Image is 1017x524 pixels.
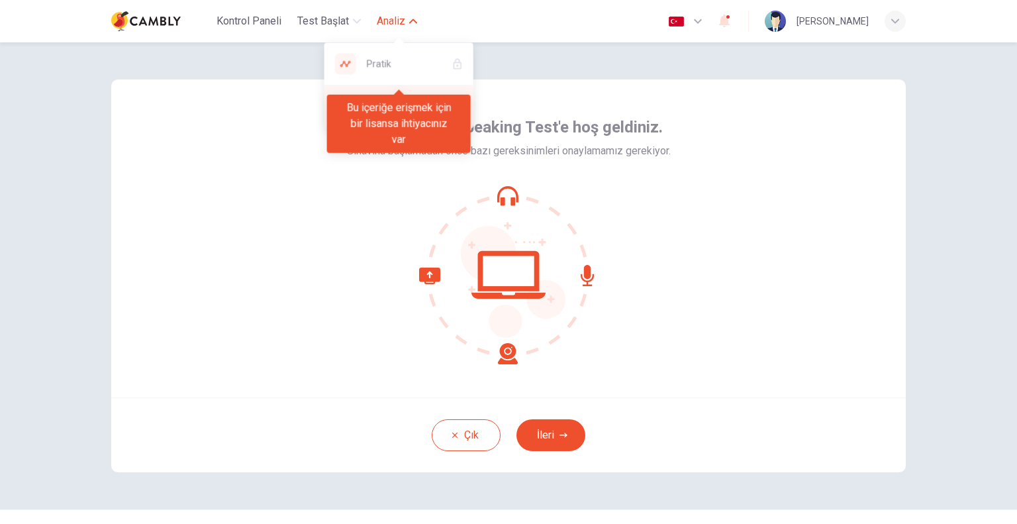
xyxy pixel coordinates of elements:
[297,13,349,29] span: Test Başlat
[355,117,663,138] span: Cambly CEFR Speaking Test'e hoş geldiniz.
[324,85,473,128] a: Test
[765,11,786,32] img: Profile picture
[324,42,473,85] div: Bu içeriğe erişmek için bir lisansa ihtiyacınız var
[668,17,685,26] img: tr
[111,8,181,34] img: Cambly logo
[347,143,671,159] span: Sınavına başlamadan önce bazı gereksinimleri onaylamamız gerekiyor.
[377,13,405,29] span: Analiz
[367,56,442,72] span: Pratik
[292,9,366,33] button: Test Başlat
[324,42,473,85] div: Pratik
[111,8,211,34] a: Cambly logo
[327,95,471,153] div: Bu içeriğe erişmek için bir lisansa ihtiyacınız var
[432,419,501,451] button: Çık
[516,419,585,451] button: İleri
[797,13,869,29] div: [PERSON_NAME]
[217,13,281,29] span: Kontrol Paneli
[371,9,422,33] button: Analiz
[211,9,287,33] button: Kontrol Paneli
